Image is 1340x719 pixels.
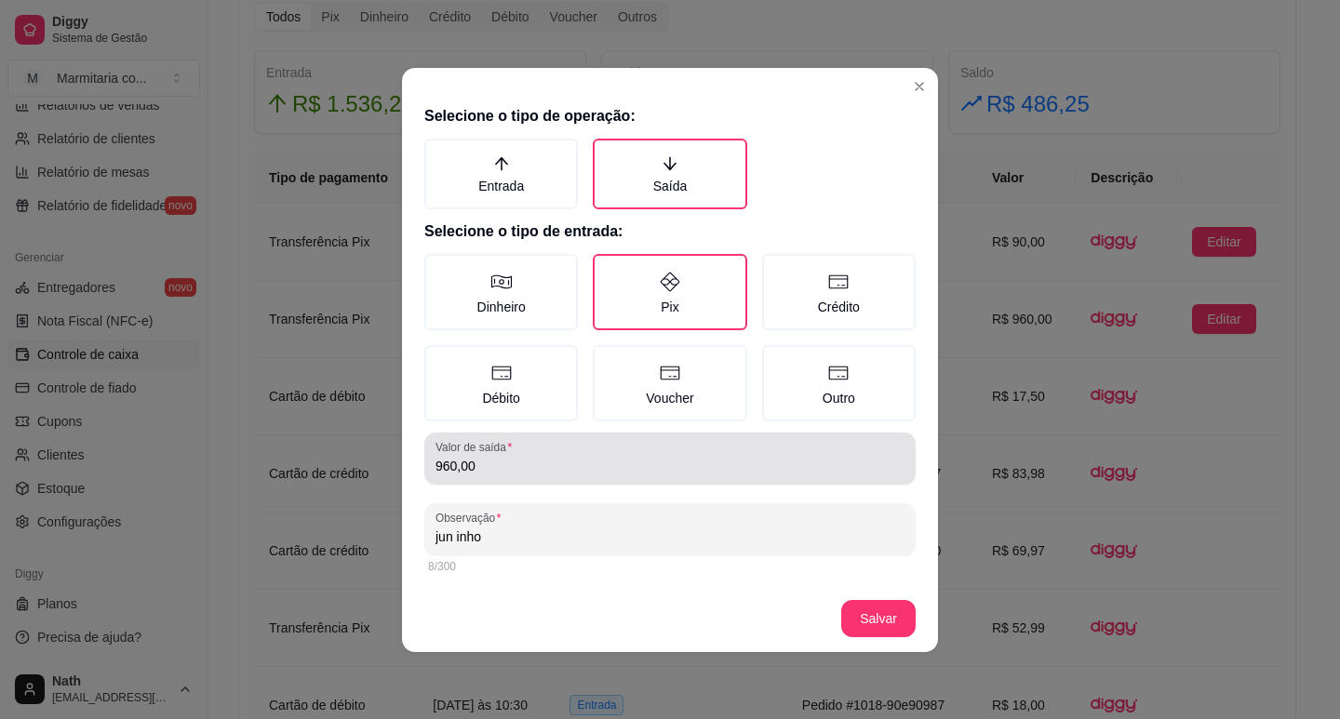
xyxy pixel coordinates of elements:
[435,457,904,475] input: Valor de saída
[493,155,510,172] span: arrow-up
[593,139,746,209] label: Saída
[424,345,578,421] label: Débito
[593,345,746,421] label: Voucher
[762,254,916,330] label: Crédito
[428,559,912,574] div: 8/300
[662,155,678,172] span: arrow-down
[904,72,934,101] button: Close
[841,600,916,637] button: Salvar
[435,439,518,455] label: Valor de saída
[762,345,916,421] label: Outro
[424,220,916,243] h2: Selecione o tipo de entrada:
[593,254,746,330] label: Pix
[435,510,507,526] label: Observação
[424,105,916,127] h2: Selecione o tipo de operação:
[424,139,578,209] label: Entrada
[435,527,904,546] input: Observação
[424,254,578,330] label: Dinheiro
